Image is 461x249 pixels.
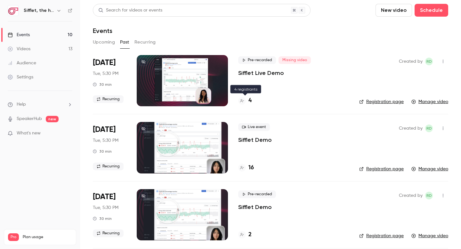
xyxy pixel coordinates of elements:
div: Jul 29 Tue, 5:30 PM (Europe/Paris) [93,122,126,173]
span: Live event [238,123,270,131]
span: Missing video [279,56,311,64]
span: Recurring [93,95,124,103]
a: Manage video [411,233,448,239]
a: Manage video [411,166,448,172]
button: Past [120,37,129,47]
button: New video [376,4,412,17]
button: Upcoming [93,37,115,47]
span: Tue, 5:30 PM [93,205,118,211]
a: Sifflet Demo [238,203,272,211]
h4: 2 [248,230,252,239]
span: Recurring [93,163,124,170]
div: 30 min [93,82,112,87]
span: Tue, 5:30 PM [93,137,118,144]
span: Created by [399,58,423,65]
div: Jul 15 Tue, 5:30 PM (Europe/Paris) [93,189,126,240]
span: new [46,116,59,122]
h6: Sifflet, the holistic data observability platform [24,7,54,14]
span: Created by [399,124,423,132]
span: [DATE] [93,58,116,68]
a: Registration page [359,166,404,172]
span: Tue, 5:30 PM [93,70,118,77]
span: Romain Doutriaux [425,124,433,132]
a: Manage video [411,99,448,105]
a: Registration page [359,233,404,239]
a: 4 [238,96,252,105]
span: RD [426,192,432,199]
div: Search for videos or events [98,7,162,14]
span: Recurring [93,229,124,237]
a: 16 [238,164,254,172]
span: Romain Doutriaux [425,192,433,199]
img: Sifflet, the holistic data observability platform [8,5,18,16]
span: Pre-recorded [238,190,276,198]
span: RD [426,124,432,132]
div: 30 min [93,216,112,221]
a: Sifflet Live Demo [238,69,284,77]
div: Videos [8,46,30,52]
button: Recurring [134,37,156,47]
div: Settings [8,74,33,80]
span: [DATE] [93,124,116,135]
a: SpeakerHub [17,116,42,122]
span: Romain Doutriaux [425,58,433,65]
span: Help [17,101,26,108]
a: Registration page [359,99,404,105]
a: Sifflet Demo [238,136,272,144]
span: RD [426,58,432,65]
h4: 16 [248,164,254,172]
span: What's new [17,130,41,137]
div: Events [8,32,30,38]
iframe: Noticeable Trigger [65,131,72,136]
h4: 4 [248,96,252,105]
li: help-dropdown-opener [8,101,72,108]
button: Schedule [415,4,448,17]
span: Pre-recorded [238,56,276,64]
h1: Events [93,27,112,35]
div: Audience [8,60,36,66]
span: Plan usage [23,235,72,240]
div: 30 min [93,149,112,154]
span: [DATE] [93,192,116,202]
a: 2 [238,230,252,239]
span: Pro [8,233,19,241]
div: Aug 12 Tue, 5:30 PM (Europe/Paris) [93,55,126,106]
span: Created by [399,192,423,199]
